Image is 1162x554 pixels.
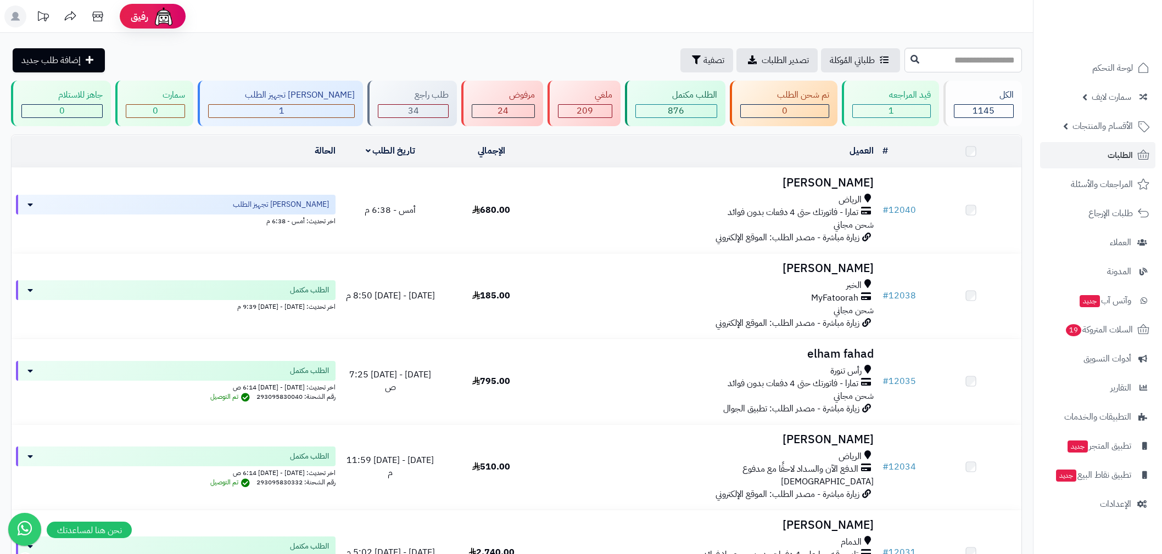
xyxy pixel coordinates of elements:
span: # [882,289,889,302]
a: طلب راجع 34 [365,81,459,126]
a: طلباتي المُوكلة [821,48,900,72]
span: رفيق [131,10,148,23]
span: جديد [1056,470,1076,482]
span: تمارا - فاتورتك حتى 4 دفعات بدون فوائد [728,206,858,219]
span: تصدير الطلبات [762,54,809,67]
span: 510.00 [472,460,510,473]
a: #12034 [882,460,916,473]
span: # [882,203,889,217]
span: 209 [577,104,593,117]
a: السلات المتروكة19 [1040,316,1155,343]
span: شحن مجاني [834,304,874,317]
a: إضافة طلب جديد [13,48,105,72]
span: سمارت لايف [1092,89,1131,105]
img: logo-2.png [1087,31,1152,54]
span: جديد [1068,440,1088,453]
span: الدمام [841,536,862,549]
a: التطبيقات والخدمات [1040,404,1155,430]
span: رقم الشحنة: 293095830040 [256,392,336,402]
span: المراجعات والأسئلة [1071,177,1133,192]
span: إضافة طلب جديد [21,54,81,67]
span: الرياض [839,450,862,463]
a: تطبيق نقاط البيعجديد [1040,462,1155,488]
div: 24 [472,105,534,117]
div: 876 [636,105,717,117]
a: العملاء [1040,229,1155,256]
span: تم التوصيل [210,477,253,487]
span: شحن مجاني [834,389,874,403]
span: [DATE] - [DATE] 7:25 ص [349,368,431,394]
a: #12035 [882,375,916,388]
span: العملاء [1110,235,1131,250]
a: لوحة التحكم [1040,55,1155,81]
h3: elham fahad [546,348,874,360]
h3: [PERSON_NAME] [546,262,874,275]
span: [DATE] - [DATE] 8:50 م [346,289,435,302]
div: اخر تحديث: [DATE] - [DATE] 6:14 ص [16,466,336,478]
div: تم شحن الطلب [740,89,829,101]
div: 34 [378,105,448,117]
a: التقارير [1040,375,1155,401]
button: تصفية [680,48,733,72]
div: 1 [209,105,354,117]
a: # [882,144,888,157]
span: الطلب مكتمل [290,541,329,552]
span: الإعدادات [1100,496,1131,512]
span: وآتس آب [1079,293,1131,308]
span: 185.00 [472,289,510,302]
img: ai-face.png [153,5,175,27]
span: زيارة مباشرة - مصدر الطلب: الموقع الإلكتروني [716,316,859,330]
span: 876 [668,104,684,117]
a: وآتس آبجديد [1040,287,1155,314]
div: اخر تحديث: [DATE] - [DATE] 9:39 م [16,300,336,312]
span: 1 [279,104,284,117]
h3: [PERSON_NAME] [546,519,874,532]
span: لوحة التحكم [1092,60,1133,76]
div: اخر تحديث: [DATE] - [DATE] 6:14 ص [16,381,336,392]
h3: [PERSON_NAME] [546,433,874,446]
span: رقم الشحنة: 293095830332 [256,477,336,487]
span: 0 [59,104,65,117]
span: 0 [153,104,158,117]
div: مرفوض [472,89,534,101]
span: 0 [782,104,787,117]
span: 1145 [973,104,995,117]
span: الأقسام والمنتجات [1072,118,1133,134]
a: الطلبات [1040,142,1155,168]
a: ملغي 209 [545,81,623,126]
span: الطلبات [1108,148,1133,163]
span: [DEMOGRAPHIC_DATA] [781,475,874,488]
span: تصفية [703,54,724,67]
div: الطلب مكتمل [635,89,717,101]
a: مرفوض 24 [459,81,545,126]
span: [DATE] - [DATE] 11:59 م [347,454,434,479]
div: طلب راجع [378,89,449,101]
a: أدوات التسويق [1040,346,1155,372]
a: المدونة [1040,258,1155,285]
span: طلبات الإرجاع [1088,206,1133,221]
div: 0 [741,105,829,117]
div: جاهز للاستلام [21,89,103,101]
span: 1 [889,104,894,117]
span: تم التوصيل [210,392,253,402]
span: # [882,460,889,473]
span: 34 [408,104,419,117]
div: [PERSON_NAME] تجهيز الطلب [208,89,355,101]
span: الطلب مكتمل [290,451,329,462]
a: #12040 [882,203,916,217]
a: سمارت 0 [113,81,195,126]
a: [PERSON_NAME] تجهيز الطلب 1 [195,81,365,126]
a: الطلب مكتمل 876 [623,81,728,126]
a: المراجعات والأسئلة [1040,171,1155,197]
a: قيد المراجعه 1 [840,81,941,126]
span: 795.00 [472,375,510,388]
span: التطبيقات والخدمات [1064,409,1131,425]
a: الإعدادات [1040,491,1155,517]
a: #12038 [882,289,916,302]
div: الكل [954,89,1014,101]
span: المدونة [1107,264,1131,279]
span: زيارة مباشرة - مصدر الطلب: تطبيق الجوال [723,402,859,415]
span: زيارة مباشرة - مصدر الطلب: الموقع الإلكتروني [716,488,859,501]
span: [PERSON_NAME] تجهيز الطلب [233,199,329,210]
div: سمارت [126,89,185,101]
